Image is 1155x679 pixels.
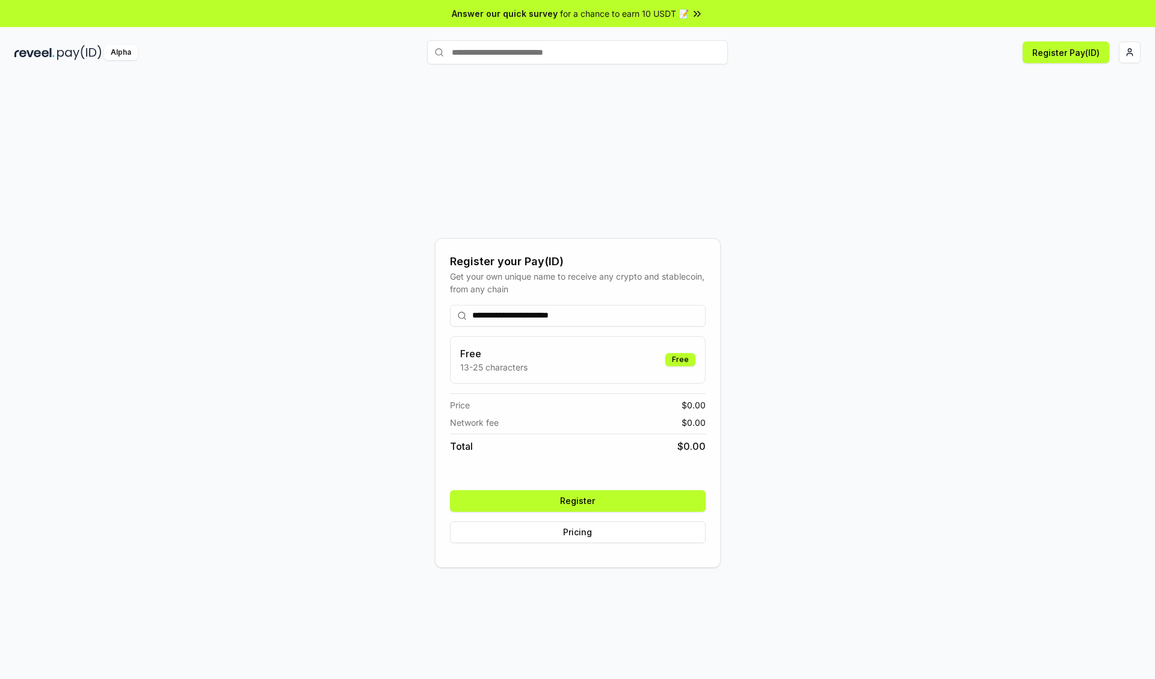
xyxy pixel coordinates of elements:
[450,490,706,512] button: Register
[1023,41,1109,63] button: Register Pay(ID)
[57,45,102,60] img: pay_id
[665,353,695,366] div: Free
[104,45,138,60] div: Alpha
[677,439,706,453] span: $ 0.00
[450,270,706,295] div: Get your own unique name to receive any crypto and stablecoin, from any chain
[560,7,689,20] span: for a chance to earn 10 USDT 📝
[14,45,55,60] img: reveel_dark
[460,346,528,361] h3: Free
[682,416,706,429] span: $ 0.00
[450,399,470,411] span: Price
[450,521,706,543] button: Pricing
[460,361,528,373] p: 13-25 characters
[450,253,706,270] div: Register your Pay(ID)
[452,7,558,20] span: Answer our quick survey
[450,416,499,429] span: Network fee
[450,439,473,453] span: Total
[682,399,706,411] span: $ 0.00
